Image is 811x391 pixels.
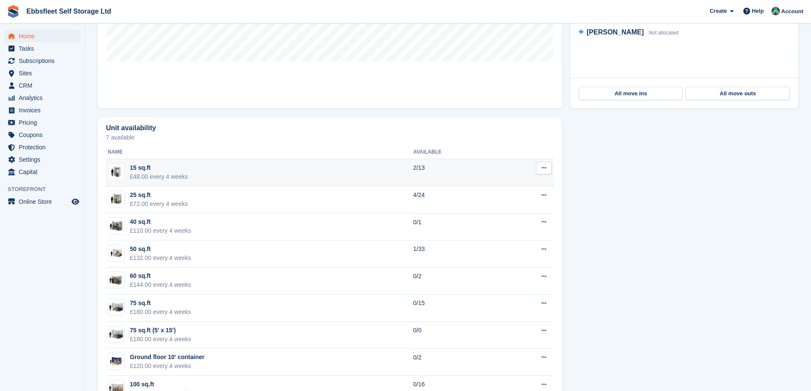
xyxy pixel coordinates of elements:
a: menu [4,30,80,42]
img: 40-sqft-unit.jpg [108,220,124,232]
a: Ebbsfleet Self Storage Ltd [23,4,115,18]
th: Name [106,146,413,159]
a: All move ins [579,87,682,100]
td: 4/24 [413,186,499,214]
span: Online Store [19,196,70,208]
img: George Spring [771,7,780,15]
img: 10-ft-container.jpg [108,355,124,368]
span: Pricing [19,117,70,128]
a: menu [4,117,80,128]
div: £110.00 every 4 weeks [130,226,191,235]
span: Create [710,7,727,15]
div: £144.00 every 4 weeks [130,280,191,289]
span: Tasks [19,43,70,54]
img: 60-sqft-unit.jpg [108,274,124,286]
a: All move outs [686,87,789,100]
p: 7 available [106,134,554,140]
img: 50-sqft-unit.jpg [108,247,124,260]
div: 60 sq.ft [130,271,191,280]
span: Account [781,7,803,16]
td: 0/15 [413,294,499,322]
span: Not allocated [649,30,679,36]
a: menu [4,80,80,91]
a: menu [4,166,80,178]
a: menu [4,196,80,208]
td: 2/13 [413,159,499,186]
a: menu [4,154,80,166]
div: 40 sq.ft [130,217,191,226]
span: CRM [19,80,70,91]
span: Invoices [19,104,70,116]
a: menu [4,43,80,54]
span: Capital [19,166,70,178]
span: Protection [19,141,70,153]
div: 75 sq.ft [130,299,191,308]
td: 0/0 [413,322,499,349]
a: menu [4,67,80,79]
img: 75-sqft-unit.jpg [108,301,124,314]
span: Help [752,7,764,15]
span: [PERSON_NAME] [587,29,644,36]
a: menu [4,92,80,104]
div: £180.00 every 4 weeks [130,308,191,317]
img: stora-icon-8386f47178a22dfd0bd8f6a31ec36ba5ce8667c1dd55bd0f319d3a0aa187defe.svg [7,5,20,18]
div: Ground floor 10' container [130,353,204,362]
img: 15-sqft-unit%20(9).jpg [108,166,124,178]
span: Subscriptions [19,55,70,67]
span: Home [19,30,70,42]
img: 25-sqft-unit.jpg [108,193,124,205]
span: Analytics [19,92,70,104]
a: menu [4,141,80,153]
div: £180.00 every 4 weeks [130,335,191,344]
td: 0/1 [413,213,499,240]
div: £120.00 every 4 weeks [130,362,204,371]
th: Available [413,146,499,159]
a: menu [4,55,80,67]
span: Sites [19,67,70,79]
span: Storefront [8,185,85,194]
a: Preview store [70,197,80,207]
span: Settings [19,154,70,166]
div: £48.00 every 4 weeks [130,172,188,181]
td: 0/2 [413,268,499,295]
div: 75 sq.ft (5' x 15') [130,326,191,335]
div: £72.00 every 4 weeks [130,200,188,208]
img: 75-sqft-unit.jpg [108,328,124,340]
span: Coupons [19,129,70,141]
td: 0/2 [413,348,499,376]
a: menu [4,129,80,141]
div: 50 sq.ft [130,245,191,254]
div: 15 sq.ft [130,163,188,172]
td: 1/33 [413,240,499,268]
div: 100 sq.ft [130,380,191,389]
a: [PERSON_NAME] Not allocated [579,27,679,38]
a: menu [4,104,80,116]
h2: Unit availability [106,124,156,132]
div: £132.00 every 4 weeks [130,254,191,263]
div: 25 sq.ft [130,191,188,200]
